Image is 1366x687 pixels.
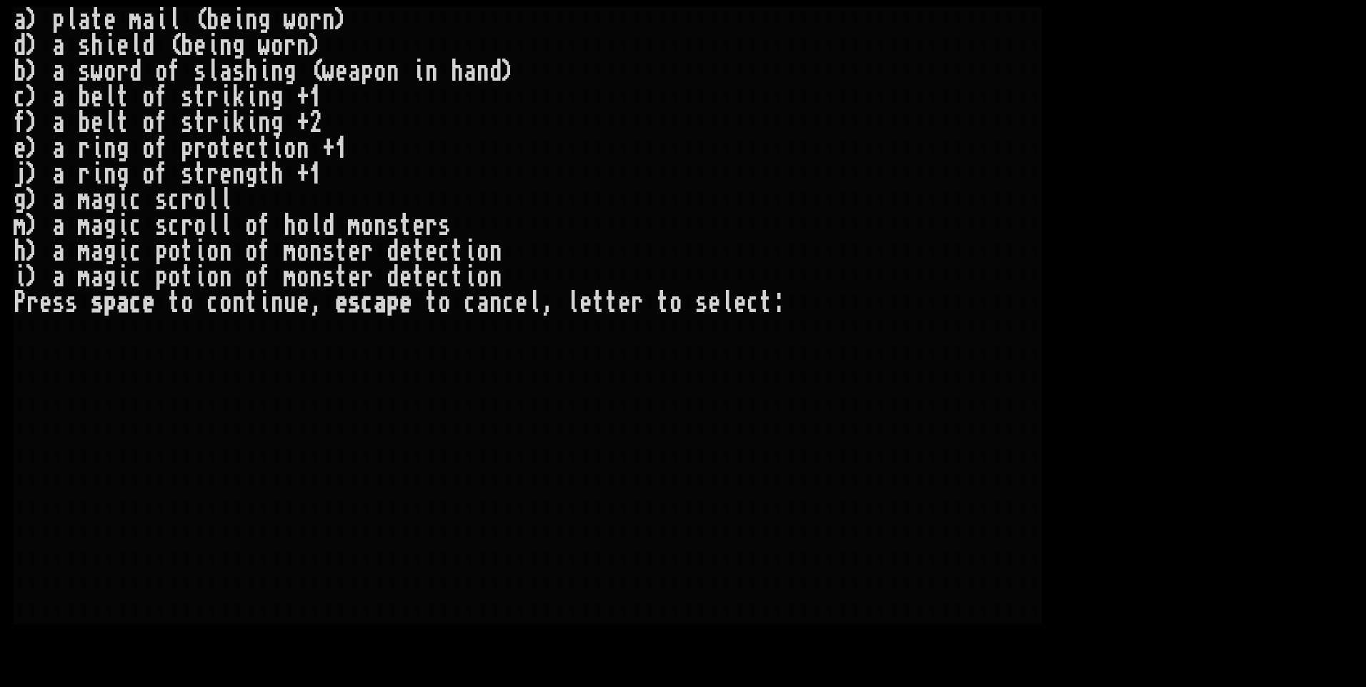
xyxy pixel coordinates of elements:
div: ) [26,84,39,110]
div: i [91,161,104,187]
div: c [245,136,258,161]
div: s [387,213,399,239]
div: b [206,7,219,33]
div: c [14,84,26,110]
div: h [245,59,258,84]
div: r [361,264,374,290]
div: o [271,33,284,59]
div: m [78,264,91,290]
div: p [155,264,168,290]
div: e [219,161,232,187]
div: e [39,290,52,316]
div: t [605,290,618,316]
div: n [489,290,502,316]
div: m [78,213,91,239]
div: g [258,7,271,33]
div: n [258,84,271,110]
div: a [52,84,65,110]
div: ) [26,59,39,84]
div: ) [26,213,39,239]
div: i [232,7,245,33]
div: s [348,290,361,316]
div: ) [502,59,515,84]
div: r [78,161,91,187]
div: e [232,136,245,161]
div: t [181,239,194,264]
div: r [206,110,219,136]
div: l [168,7,181,33]
div: l [528,290,541,316]
div: ( [309,59,322,84]
div: o [142,161,155,187]
div: ) [26,7,39,33]
div: c [129,187,142,213]
div: o [296,7,309,33]
div: ( [168,33,181,59]
div: c [129,213,142,239]
div: 1 [309,84,322,110]
div: i [14,264,26,290]
div: e [399,290,412,316]
div: c [361,290,374,316]
div: a [52,264,65,290]
div: e [618,290,631,316]
div: t [335,264,348,290]
div: o [155,59,168,84]
div: c [129,290,142,316]
div: d [129,59,142,84]
div: e [219,7,232,33]
div: t [412,264,425,290]
div: , [309,290,322,316]
div: a [348,59,361,84]
div: k [232,110,245,136]
div: e [412,213,425,239]
div: g [116,136,129,161]
div: e [296,290,309,316]
div: s [155,213,168,239]
div: n [219,33,232,59]
div: n [374,213,387,239]
div: p [155,239,168,264]
div: n [296,136,309,161]
div: n [489,239,502,264]
div: t [412,239,425,264]
div: m [14,213,26,239]
div: n [322,7,335,33]
div: t [258,161,271,187]
div: e [116,33,129,59]
div: g [271,84,284,110]
div: a [52,187,65,213]
div: e [335,59,348,84]
div: r [181,213,194,239]
div: o [296,213,309,239]
div: g [104,264,116,290]
div: d [387,239,399,264]
div: a [142,7,155,33]
div: o [142,110,155,136]
div: e [91,84,104,110]
div: k [232,84,245,110]
div: a [52,213,65,239]
div: r [206,84,219,110]
div: i [155,7,168,33]
div: s [155,187,168,213]
div: t [245,290,258,316]
div: g [245,161,258,187]
div: i [464,239,477,264]
div: e [194,33,206,59]
div: t [194,110,206,136]
div: e [425,264,438,290]
div: e [399,239,412,264]
div: o [206,136,219,161]
div: a [374,290,387,316]
div: g [104,187,116,213]
div: o [438,290,451,316]
div: o [296,264,309,290]
div: g [232,33,245,59]
div: i [245,110,258,136]
div: o [194,187,206,213]
div: i [271,136,284,161]
div: e [399,264,412,290]
div: o [374,59,387,84]
div: t [91,7,104,33]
